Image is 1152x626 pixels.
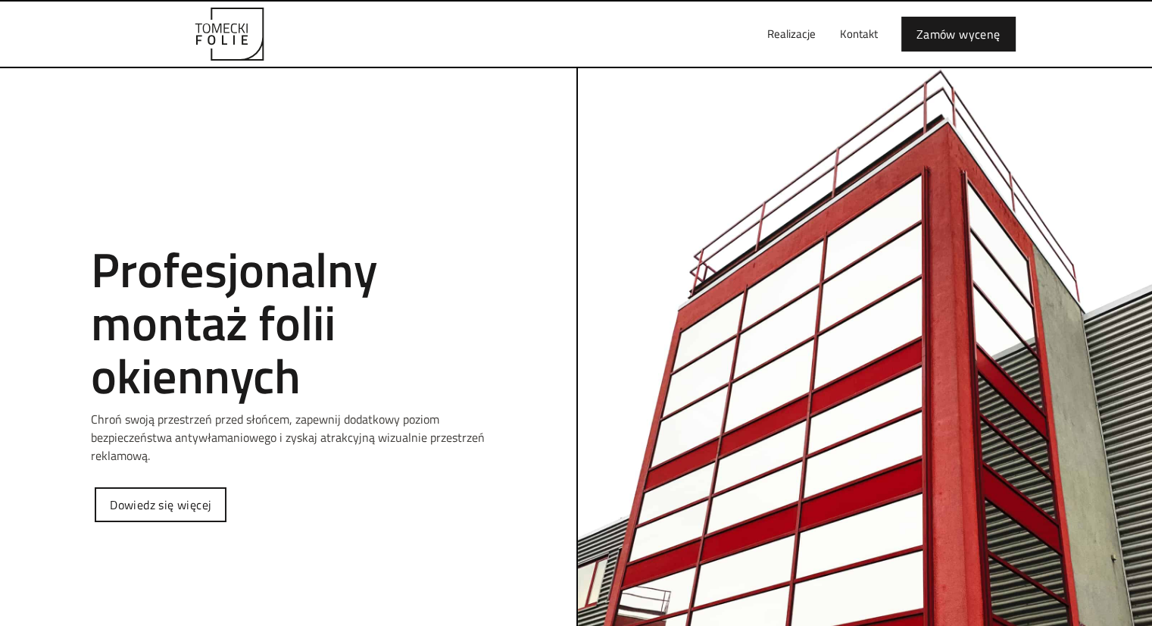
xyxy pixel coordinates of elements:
[91,410,485,465] p: Chroń swoją przestrzeń przed słońcem, zapewnij dodatkowy poziom bezpieczeństwa antywłamaniowego i...
[91,205,485,220] h1: Tomecki folie
[95,487,226,522] a: Dowiedz się więcej
[755,10,828,58] a: Realizacje
[901,17,1016,52] a: Zamów wycenę
[91,243,485,402] h2: Profesjonalny montaż folii okiennych
[828,10,890,58] a: Kontakt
